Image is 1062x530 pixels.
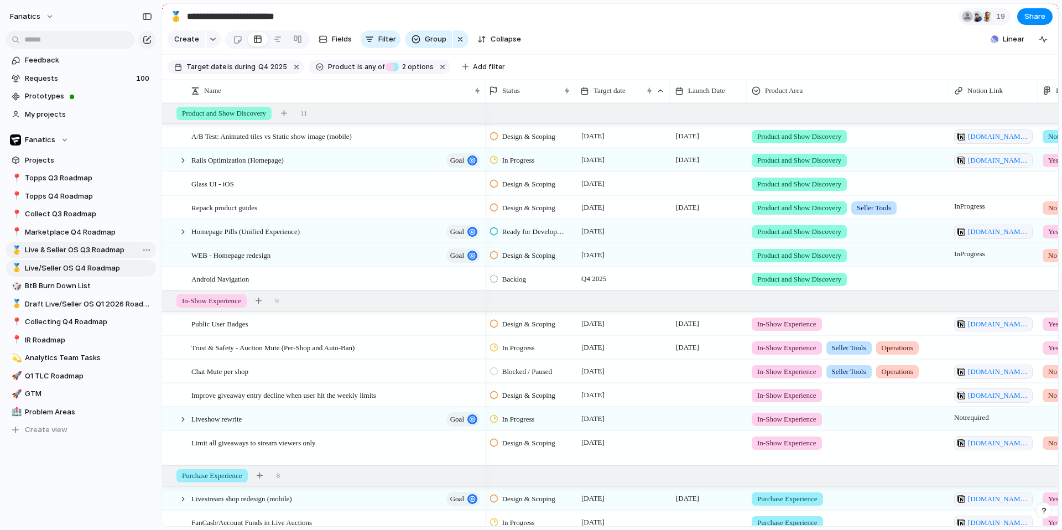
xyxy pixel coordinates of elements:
span: No [1048,250,1057,261]
div: 💫 [12,352,19,365]
div: 📍Collect Q3 Roadmap [6,206,156,222]
span: Topps Q4 Roadmap [25,191,152,202]
span: Product and Show Discovery [757,179,841,190]
span: In-Show Experience [757,366,816,377]
span: Collapse [491,34,521,45]
span: Linear [1003,34,1024,45]
button: Filter [361,30,400,48]
a: [DOMAIN_NAME][URL] [954,388,1033,403]
button: Create view [6,422,156,438]
span: Blocked / Paused [502,366,552,377]
span: Liveshow rewrite [191,412,242,425]
span: 19 [996,11,1008,22]
span: [DATE] [673,317,702,330]
span: Target date [594,85,626,96]
button: 💫 [10,352,21,363]
span: In Progress [502,155,535,166]
span: Topps Q3 Roadmap [25,173,152,184]
div: 🥇Live & Seller OS Q3 Roadmap [6,242,156,258]
a: 🚀GTM [6,386,156,402]
div: 📍 [12,226,19,238]
span: Design & Scoping [502,131,555,142]
a: 📍IR Roadmap [6,332,156,349]
span: Group [425,34,446,45]
span: In-Show Experience [757,390,816,401]
span: A/B Test: Animated tiles vs Static show image (mobile) [191,129,352,142]
button: isduring [226,61,257,73]
a: 🥇Draft Live/Seller OS Q1 2026 Roadmap [6,296,156,313]
span: [DATE] [579,153,607,167]
a: 🎲BtB Burn Down List [6,278,156,294]
span: Product and Show Discovery [757,131,841,142]
span: [DOMAIN_NAME][URL] [968,226,1029,237]
span: Backlog [502,274,526,285]
span: Purchase Experience [182,470,242,481]
span: Product and Show Discovery [182,108,266,119]
span: [DATE] [673,153,702,167]
a: [DOMAIN_NAME][URL] [954,436,1033,450]
div: 🚀 [12,370,19,382]
span: Product Area [765,85,803,96]
span: Yes [1048,226,1059,237]
div: 🥇Live/Seller OS Q4 Roadmap [6,260,156,277]
span: Yes [1048,155,1059,166]
span: Projects [25,155,152,166]
span: goal [450,491,464,507]
span: [DOMAIN_NAME][URL] [968,390,1029,401]
span: GTM [25,388,152,399]
button: goal [446,412,480,427]
a: 💫Analytics Team Tasks [6,350,156,366]
button: Fanatics [6,132,156,148]
button: Collapse [473,30,525,48]
span: In-Show Experience [757,438,816,449]
span: any of [363,62,384,72]
span: Design & Scoping [502,202,555,214]
span: [DATE] [579,177,607,190]
button: 📍 [10,335,21,346]
span: goal [450,153,464,168]
span: Rails Optimization (Homepage) [191,153,284,166]
a: [DOMAIN_NAME][URL] [954,153,1033,168]
span: In Progress [502,342,535,354]
button: 🎲 [10,280,21,292]
span: No [1048,438,1057,449]
a: 🚀Q1 TLC Roadmap [6,368,156,384]
div: 🏥Problem Areas [6,404,156,420]
span: 9 [275,295,279,306]
span: goal [450,248,464,263]
button: 📍 [10,227,21,238]
span: Livestream shop redesign (mobile) [191,492,292,505]
span: options [399,62,434,72]
button: 🥇 [10,263,21,274]
div: 🚀 [12,388,19,401]
span: [DATE] [579,341,607,354]
a: Feedback [6,52,156,69]
button: Group [405,30,452,48]
span: Notion Link [967,85,1003,96]
span: Share [1024,11,1045,22]
a: [DOMAIN_NAME][URL] [954,492,1033,506]
button: 📍 [10,173,21,184]
span: FanCash/Account Funds in Live Auctions [191,516,312,528]
button: 📍 [10,209,21,220]
div: 📍 [12,190,19,202]
span: Create view [25,424,67,435]
span: [DOMAIN_NAME][URL] [968,319,1029,330]
button: 2 options [386,61,436,73]
span: Q4 2025 [258,62,287,72]
span: Design & Scoping [502,250,555,261]
span: Purchase Experience [757,493,818,505]
span: Ready for Development [502,226,566,237]
span: goal [450,412,464,427]
a: 📍Topps Q4 Roadmap [6,188,156,205]
a: Prototypes [6,88,156,105]
span: [DATE] [579,248,607,262]
span: In-Show Experience [757,342,816,354]
span: [DOMAIN_NAME][URL] [968,493,1029,505]
span: Seller Tools [832,366,866,377]
span: BtB Burn Down List [25,280,152,292]
span: Yes [1048,319,1059,330]
a: [DOMAIN_NAME][URL] [954,317,1033,331]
